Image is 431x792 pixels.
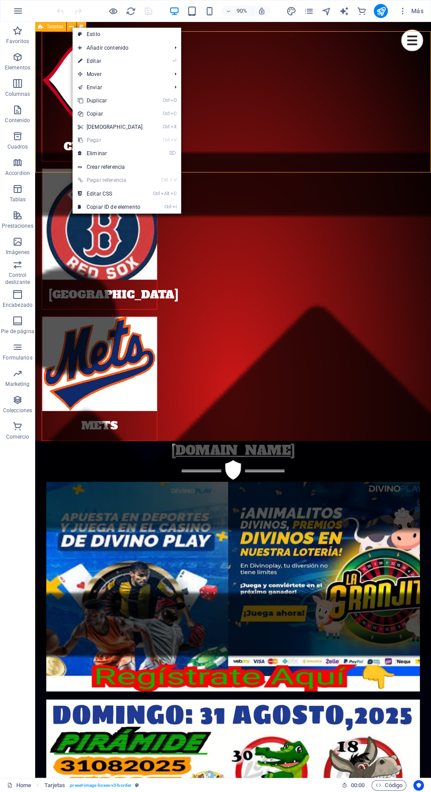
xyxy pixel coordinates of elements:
p: Marketing [5,381,29,388]
button: pages [303,6,314,16]
a: ⌦Eliminar [73,147,148,160]
a: CtrlAltCEditar CSS [73,187,148,200]
i: Ctrl [164,204,172,210]
i: D [171,98,177,103]
button: reload [125,6,136,16]
i: Al redimensionar, ajustar el nivel de zoom automáticamente para ajustarse al dispositivo elegido. [258,7,266,15]
span: Tarjetas [47,24,63,29]
span: Añadir contenido [73,41,168,54]
h6: 90% [235,6,249,16]
a: Ctrl⇧VPegar referencia [73,174,148,187]
i: V [174,177,176,183]
p: Prestaciones [2,222,33,229]
a: CtrlCCopiar [73,107,148,120]
span: . preset-image-boxes-v3-border [69,780,131,791]
p: Contenido [5,117,30,124]
a: CtrlX[DEMOGRAPHIC_DATA] [73,120,148,134]
button: Código [372,780,406,791]
i: Este elemento es un preajuste personalizable [135,783,139,788]
i: ⏎ [172,58,176,64]
p: Cuadros [7,143,28,150]
h6: Tiempo de la sesión [342,780,365,791]
i: AI Writer [339,6,349,16]
span: Mover [73,68,168,81]
a: Crear referencia [73,160,181,174]
button: 90% [222,6,253,16]
button: publish [374,4,388,18]
i: Ctrl [163,98,170,103]
p: Favoritos [6,38,29,45]
i: Ctrl [163,124,170,130]
i: ⇧ [169,177,173,183]
i: Alt [161,191,170,196]
a: Enviar [73,81,168,94]
a: CtrlVPegar [73,134,148,147]
span: Código [376,780,402,791]
i: C [171,191,177,196]
button: Haz clic para salir del modo de previsualización y seguir editando [108,6,118,16]
span: Más [398,7,424,15]
i: Ctrl [161,177,168,183]
i: V [171,137,177,143]
p: Accordion [5,170,30,177]
p: Colecciones [3,407,32,414]
i: Ctrl [153,191,160,196]
nav: breadcrumb [44,780,139,791]
i: Publicar [376,6,386,16]
p: Columnas [5,91,30,98]
a: ⏎Editar [73,54,148,68]
p: Tablas [10,196,26,203]
p: Imágenes [6,249,29,256]
i: Volver a cargar página [126,6,136,16]
i: Páginas (Ctrl+Alt+S) [304,6,314,16]
a: Estilo [73,28,181,41]
button: Usercentrics [413,780,424,791]
i: X [171,124,177,130]
i: Diseño (Ctrl+Alt+Y) [286,6,296,16]
button: navigator [321,6,332,16]
p: Elementos [5,64,30,71]
a: CtrlDDuplicar [73,94,148,107]
i: Ctrl [163,111,170,116]
button: Más [395,4,427,18]
button: text_generator [339,6,349,16]
i: Ctrl [163,137,170,143]
button: design [286,6,296,16]
p: Formularios [3,354,32,361]
a: Haz clic para cancelar la selección y doble clic para abrir páginas [7,780,31,791]
i: ⌦ [169,150,176,156]
a: CtrlICopiar ID de elemento [73,200,148,214]
p: Comercio [6,433,29,440]
button: commerce [356,6,367,16]
p: Pie de página [1,328,34,335]
i: Comercio [357,6,367,16]
span: Haz clic para seleccionar y doble clic para editar [44,780,66,791]
span: 00 00 [351,780,365,791]
i: I [172,204,177,210]
i: C [171,111,177,116]
i: Navegador [321,6,332,16]
p: Encabezado [3,302,33,309]
span: : [357,782,358,788]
